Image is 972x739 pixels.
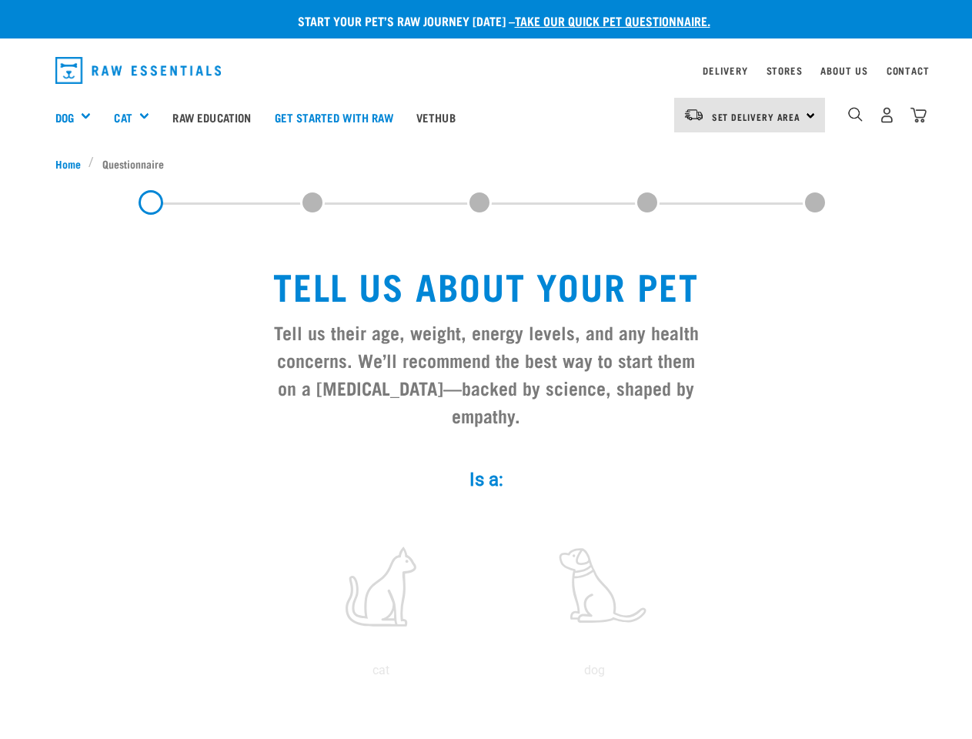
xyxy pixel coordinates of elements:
a: Dog [55,109,74,126]
img: home-icon@2x.png [910,107,927,123]
a: Home [55,155,89,172]
a: Raw Education [161,86,262,148]
a: About Us [820,68,867,73]
label: Is a: [256,466,717,493]
img: Raw Essentials Logo [55,57,222,84]
img: user.png [879,107,895,123]
a: take our quick pet questionnaire. [515,17,710,24]
a: Stores [767,68,803,73]
span: Home [55,155,81,172]
p: dog [491,661,699,680]
a: Get started with Raw [263,86,405,148]
a: Cat [114,109,132,126]
nav: dropdown navigation [43,51,930,90]
a: Delivery [703,68,747,73]
p: cat [277,661,485,680]
img: van-moving.png [683,108,704,122]
a: Contact [887,68,930,73]
nav: breadcrumbs [55,155,917,172]
a: Vethub [405,86,467,148]
h3: Tell us their age, weight, energy levels, and any health concerns. We’ll recommend the best way t... [268,318,705,429]
img: home-icon-1@2x.png [848,107,863,122]
h1: Tell us about your pet [268,264,705,306]
span: Set Delivery Area [712,114,801,119]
